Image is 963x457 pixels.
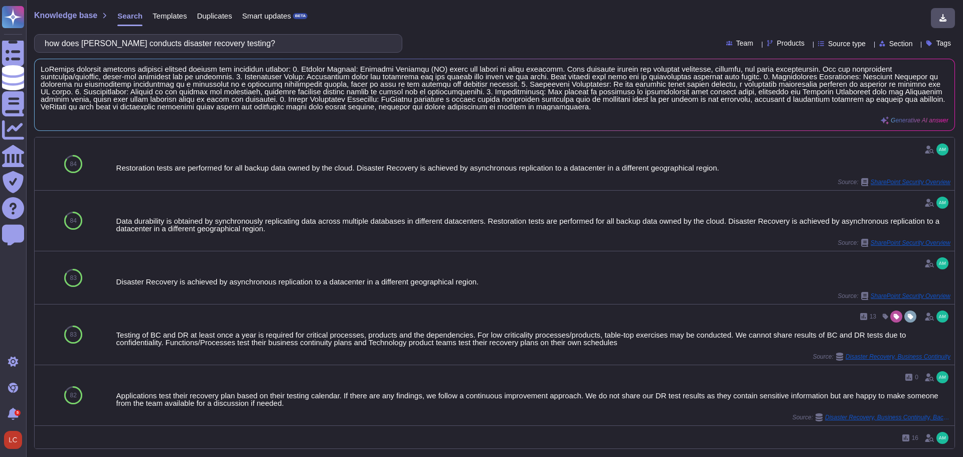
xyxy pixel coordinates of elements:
[70,218,77,224] span: 84
[813,353,950,361] span: Source:
[117,12,142,20] span: Search
[242,12,291,20] span: Smart updates
[846,354,950,360] span: Disaster Recovery, Business Continuity
[70,161,77,167] span: 84
[116,331,950,346] div: Testing of BC and DR at least once a year is required for critical processes, products and the de...
[70,332,77,338] span: 83
[15,410,21,416] div: 5
[116,164,950,172] div: Restoration tests are performed for all backup data owned by the cloud. Disaster Recovery is achi...
[838,292,950,300] span: Source:
[70,392,77,398] span: 82
[936,432,948,444] img: user
[838,239,950,247] span: Source:
[70,275,77,281] span: 83
[197,12,232,20] span: Duplicates
[871,179,950,185] span: SharePoint Security Overview
[891,117,948,123] span: Generative AI answer
[4,431,22,449] img: user
[34,12,97,20] span: Knowledge base
[2,429,29,451] button: user
[825,414,950,420] span: Disaster Recovery, Business Continuity, Backup Management
[116,217,950,232] div: Data durability is obtained by synchronously replicating data across multiple databases in differ...
[838,178,950,186] span: Source:
[936,371,948,383] img: user
[116,278,950,285] div: Disaster Recovery is achieved by asynchronous replication to a datacenter in a different geograph...
[912,435,918,441] span: 16
[792,413,950,421] span: Source:
[936,311,948,323] img: user
[936,40,951,47] span: Tags
[915,374,918,380] span: 0
[293,13,307,19] div: BETA
[889,40,913,47] span: Section
[777,40,805,47] span: Products
[871,240,950,246] span: SharePoint Security Overview
[828,40,866,47] span: Source type
[936,257,948,269] img: user
[41,65,948,110] span: LoRemips dolorsit ametcons adipisci elitsed doeiusm tem incididun utlabor: 0. Etdolor Magnaal: En...
[40,35,392,52] input: Search a question or template...
[871,293,950,299] span: SharePoint Security Overview
[152,12,187,20] span: Templates
[936,143,948,156] img: user
[116,392,950,407] div: Applications test their recovery plan based on their testing calendar. If there are any findings,...
[736,40,753,47] span: Team
[936,197,948,209] img: user
[870,314,876,320] span: 13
